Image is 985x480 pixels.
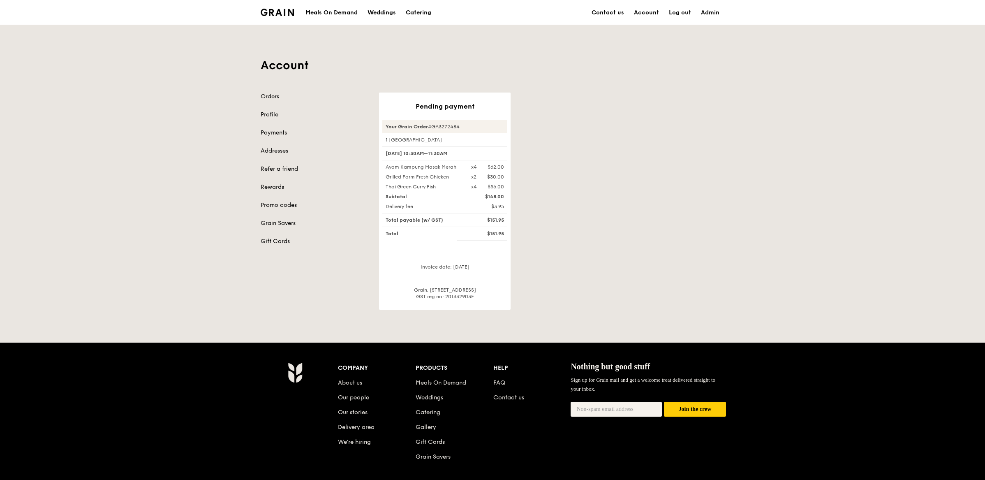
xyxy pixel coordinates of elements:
[382,120,507,133] div: #GA3272484
[381,193,466,200] div: Subtotal
[261,93,369,101] a: Orders
[664,402,726,417] button: Join the crew
[488,183,504,190] div: $56.00
[416,409,440,416] a: Catering
[381,174,466,180] div: Grilled Farm Fresh Chicken
[382,137,507,143] div: 1 [GEOGRAPHIC_DATA]
[261,201,369,209] a: Promo codes
[261,237,369,246] a: Gift Cards
[493,379,505,386] a: FAQ
[382,264,507,277] div: Invoice date: [DATE]
[338,424,375,431] a: Delivery area
[416,453,451,460] a: Grain Savers
[305,0,358,25] div: Meals On Demand
[587,0,629,25] a: Contact us
[466,203,509,210] div: $3.95
[338,362,416,374] div: Company
[381,203,466,210] div: Delivery fee
[493,362,571,374] div: Help
[261,9,294,16] img: Grain
[261,58,724,73] h1: Account
[401,0,436,25] a: Catering
[466,230,509,237] div: $151.95
[386,217,443,223] span: Total payable (w/ GST)
[571,362,650,371] span: Nothing but good stuff
[471,183,477,190] div: x4
[471,164,477,170] div: x4
[386,124,428,130] strong: Your Grain Order
[261,147,369,155] a: Addresses
[488,164,504,170] div: $62.00
[261,183,369,191] a: Rewards
[629,0,664,25] a: Account
[382,146,507,160] div: [DATE] 10:30AM–11:30AM
[288,362,302,383] img: Grain
[571,402,662,417] input: Non-spam email address
[416,362,493,374] div: Products
[338,394,369,401] a: Our people
[406,0,431,25] div: Catering
[571,377,715,392] span: Sign up for Grain mail and get a welcome treat delivered straight to your inbox.
[338,379,362,386] a: About us
[466,193,509,200] div: $148.00
[487,174,504,180] div: $30.00
[416,438,445,445] a: Gift Cards
[338,409,368,416] a: Our stories
[381,183,466,190] div: Thai Green Curry Fish
[696,0,724,25] a: Admin
[261,219,369,227] a: Grain Savers
[416,394,443,401] a: Weddings
[416,424,436,431] a: Gallery
[382,287,507,300] div: Grain, [STREET_ADDRESS] GST reg no: 201332903E
[493,394,524,401] a: Contact us
[261,165,369,173] a: Refer a friend
[261,111,369,119] a: Profile
[261,129,369,137] a: Payments
[381,230,466,237] div: Total
[416,379,466,386] a: Meals On Demand
[381,164,466,170] div: Ayam Kampung Masak Merah
[471,174,476,180] div: x2
[664,0,696,25] a: Log out
[363,0,401,25] a: Weddings
[382,102,507,110] div: Pending payment
[338,438,371,445] a: We’re hiring
[368,0,396,25] div: Weddings
[466,217,509,223] div: $151.95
